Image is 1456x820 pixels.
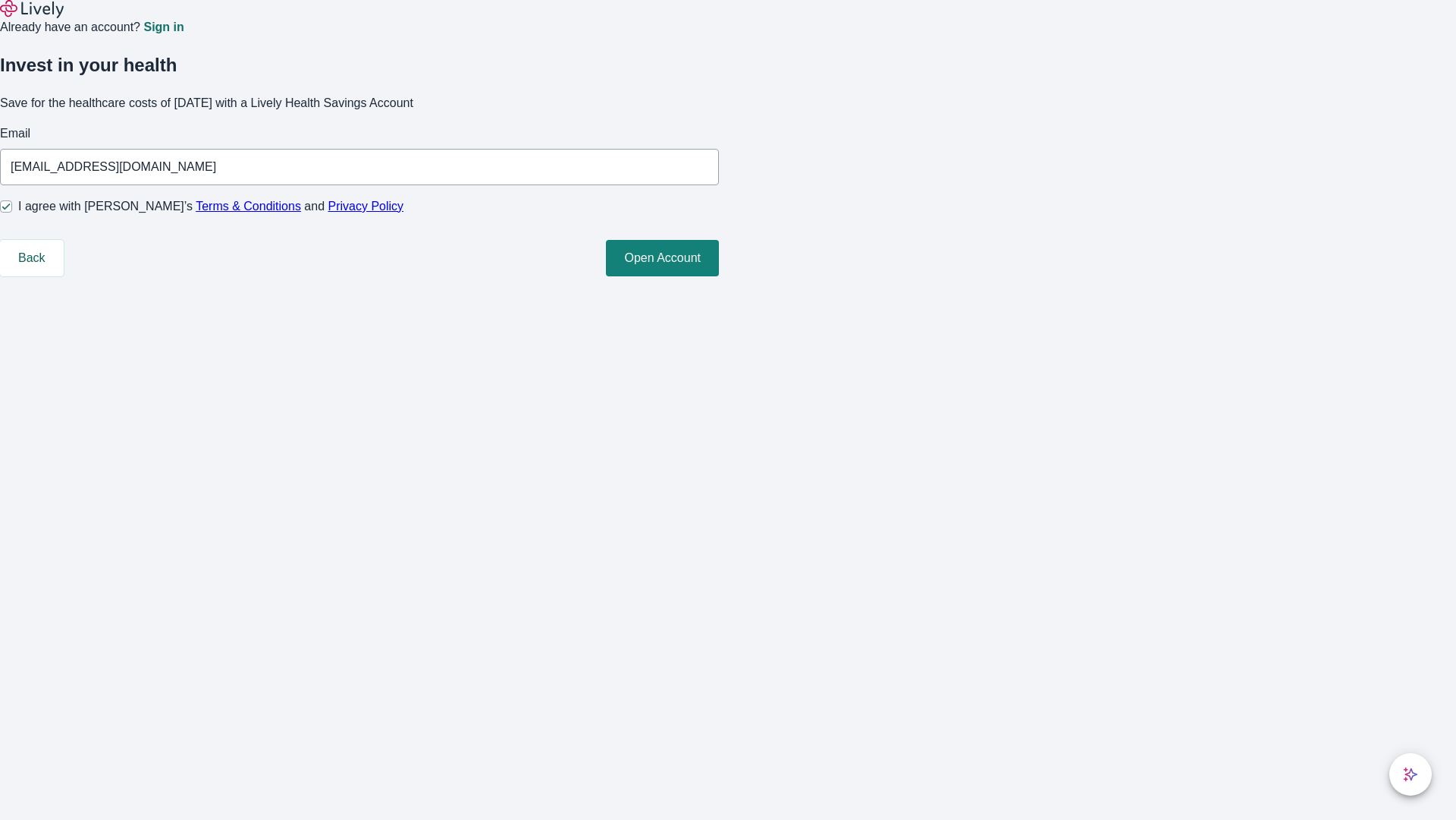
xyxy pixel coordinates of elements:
span: I agree with [PERSON_NAME]’s and [18,197,403,216]
button: Open Account [606,240,719,276]
a: Terms & Conditions [196,200,301,213]
svg: Lively AI Assistant [1403,767,1418,782]
button: chat [1389,753,1432,796]
a: Sign in [143,21,184,33]
a: Privacy Policy [328,200,404,213]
